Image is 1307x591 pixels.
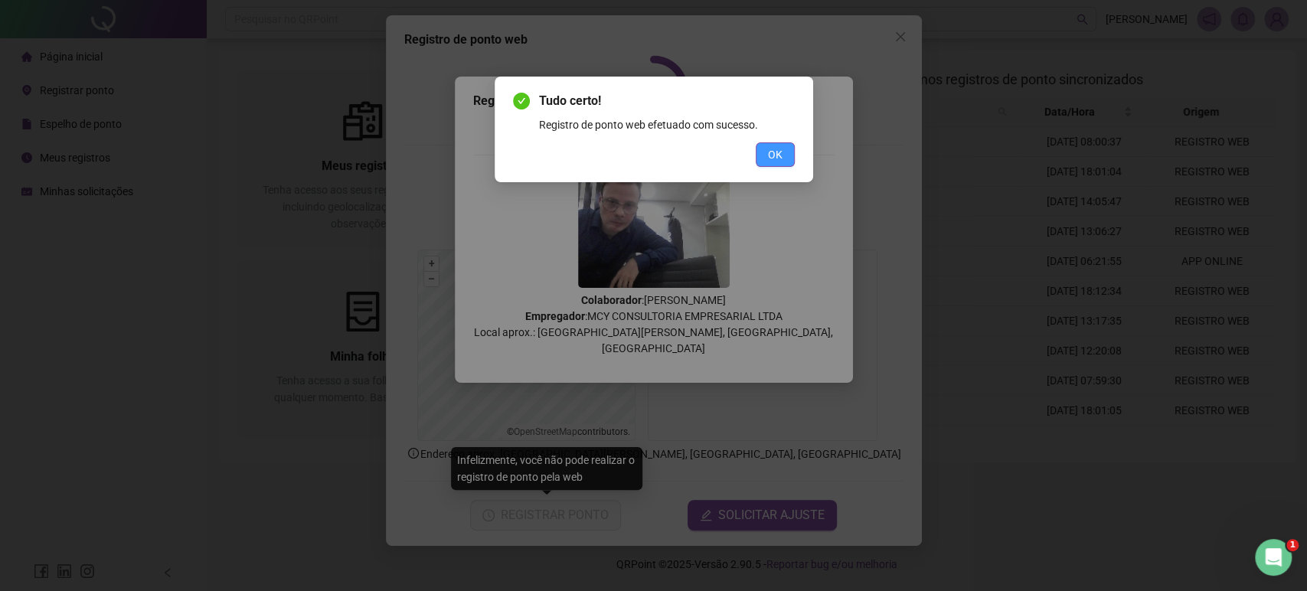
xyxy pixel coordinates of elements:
iframe: Intercom live chat [1255,539,1292,576]
span: 1 [1286,539,1299,551]
span: OK [768,146,783,163]
span: check-circle [513,93,530,109]
span: Tudo certo! [539,92,795,110]
button: OK [756,142,795,167]
div: Registro de ponto web efetuado com sucesso. [539,116,795,133]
